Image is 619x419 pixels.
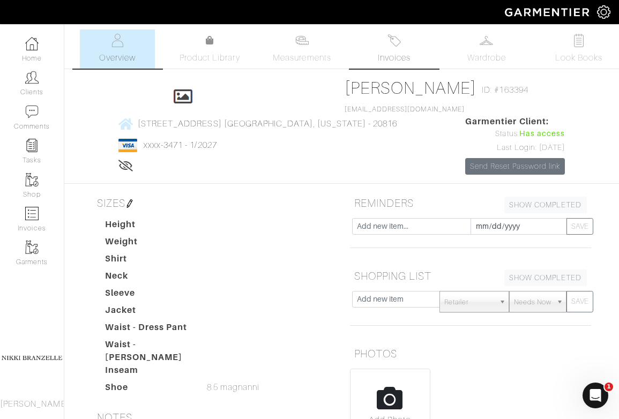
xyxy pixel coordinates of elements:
dt: Waist - Dress Pant [97,321,199,338]
a: Overview [80,29,155,69]
span: [STREET_ADDRESS] [GEOGRAPHIC_DATA], [US_STATE] - 20816 [138,119,398,129]
span: Invoices [378,51,411,64]
img: wardrobe-487a4870c1b7c33e795ec22d11cfc2ed9d08956e64fb3008fe2437562e282088.svg [480,34,493,47]
dt: Inseam [97,364,199,381]
a: [STREET_ADDRESS] [GEOGRAPHIC_DATA], [US_STATE] - 20816 [118,117,398,130]
img: orders-icon-0abe47150d42831381b5fb84f609e132dff9fe21cb692f30cb5eec754e2cba89.png [25,207,39,220]
button: SAVE [566,218,593,235]
img: dashboard-icon-dbcd8f5a0b271acd01030246c82b418ddd0df26cd7fceb0bd07c9910d44c42f6.png [25,37,39,50]
span: 1 [605,383,613,391]
a: xxxx-3471 - 1/2027 [144,140,217,150]
span: 8.5 magnanni [207,381,260,394]
img: clients-icon-6bae9207a08558b7cb47a8932f037763ab4055f8c8b6bfacd5dc20c3e0201464.png [25,71,39,84]
span: Overview [99,51,135,64]
div: Status: [465,128,565,140]
img: visa-934b35602734be37eb7d5d7e5dbcd2044c359bf20a24dc3361ca3fa54326a8a7.png [118,139,137,152]
img: todo-9ac3debb85659649dc8f770b8b6100bb5dab4b48dedcbae339e5042a72dfd3cc.svg [572,34,585,47]
a: Measurements [264,29,340,69]
img: pen-cf24a1663064a2ec1b9c1bd2387e9de7a2fa800b781884d57f21acf72779bad2.png [125,199,134,208]
span: Look Books [555,51,603,64]
span: Measurements [273,51,331,64]
img: orders-27d20c2124de7fd6de4e0e44c1d41de31381a507db9b33961299e4e07d508b8c.svg [387,34,401,47]
a: Look Books [541,29,616,69]
img: basicinfo-40fd8af6dae0f16599ec9e87c0ef1c0a1fdea2edbe929e3d69a839185d80c458.svg [111,34,124,47]
span: Garmentier Client: [465,115,565,128]
iframe: Intercom live chat [583,383,608,408]
a: [EMAIL_ADDRESS][DOMAIN_NAME] [345,106,465,113]
a: Invoices [357,29,432,69]
dt: Waist - [PERSON_NAME] [97,338,199,364]
h5: PHOTOS [350,343,591,364]
a: Product Library [172,34,247,64]
dt: Neck [97,270,199,287]
a: [PERSON_NAME] [345,78,477,98]
a: SHOW COMPLETED [504,270,587,286]
a: Send Reset Password link [465,158,565,175]
img: reminder-icon-8004d30b9f0a5d33ae49ab947aed9ed385cf756f9e5892f1edd6e32f2345188e.png [25,139,39,152]
dt: Sleeve [97,287,199,304]
dt: Jacket [97,304,199,321]
button: SAVE [566,291,593,312]
dt: Weight [97,235,199,252]
img: garments-icon-b7da505a4dc4fd61783c78ac3ca0ef83fa9d6f193b1c9dc38574b1d14d53ca28.png [25,173,39,186]
img: measurements-466bbee1fd09ba9460f595b01e5d73f9e2bff037440d3c8f018324cb6cdf7a4a.svg [295,34,309,47]
input: Add new item [352,291,441,308]
dt: Shoe [97,381,199,398]
img: comment-icon-a0a6a9ef722e966f86d9cbdc48e553b5cf19dbc54f86b18d962a5391bc8f6eb6.png [25,105,39,118]
a: SHOW COMPLETED [504,197,587,213]
a: Wardrobe [449,29,524,69]
span: Product Library [180,51,240,64]
img: garmentier-logo-header-white-b43fb05a5012e4ada735d5af1a66efaba907eab6374d6393d1fbf88cb4ef424d.png [499,3,597,21]
dt: Shirt [97,252,199,270]
div: Last Login: [DATE] [465,142,565,154]
img: garments-icon-b7da505a4dc4fd61783c78ac3ca0ef83fa9d6f193b1c9dc38574b1d14d53ca28.png [25,241,39,254]
span: ID: #163394 [482,84,528,96]
span: Wardrobe [467,51,506,64]
span: Needs Now [514,291,551,313]
h5: SIZES [93,192,334,214]
span: Has access [519,128,565,140]
h5: REMINDERS [350,192,591,214]
img: gear-icon-white-bd11855cb880d31180b6d7d6211b90ccbf57a29d726f0c71d8c61bd08dd39cc2.png [597,5,610,19]
input: Add new item... [352,218,471,235]
dt: Height [97,218,199,235]
span: Retailer [444,291,495,313]
h5: SHOPPING LIST [350,265,591,287]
